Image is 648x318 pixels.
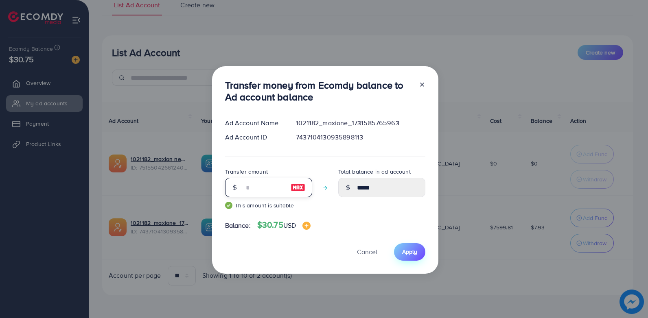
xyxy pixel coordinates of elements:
[289,133,431,142] div: 7437104130935898113
[338,168,411,176] label: Total balance in ad account
[225,202,232,209] img: guide
[225,168,268,176] label: Transfer amount
[394,243,425,261] button: Apply
[347,243,387,261] button: Cancel
[291,183,305,192] img: image
[402,248,417,256] span: Apply
[302,222,311,230] img: image
[225,79,412,103] h3: Transfer money from Ecomdy balance to Ad account balance
[225,221,251,230] span: Balance:
[225,201,312,209] small: This amount is suitable
[219,118,290,128] div: Ad Account Name
[257,220,311,230] h4: $30.75
[219,133,290,142] div: Ad Account ID
[283,221,296,230] span: USD
[357,247,377,256] span: Cancel
[289,118,431,128] div: 1021182_maxione_1731585765963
